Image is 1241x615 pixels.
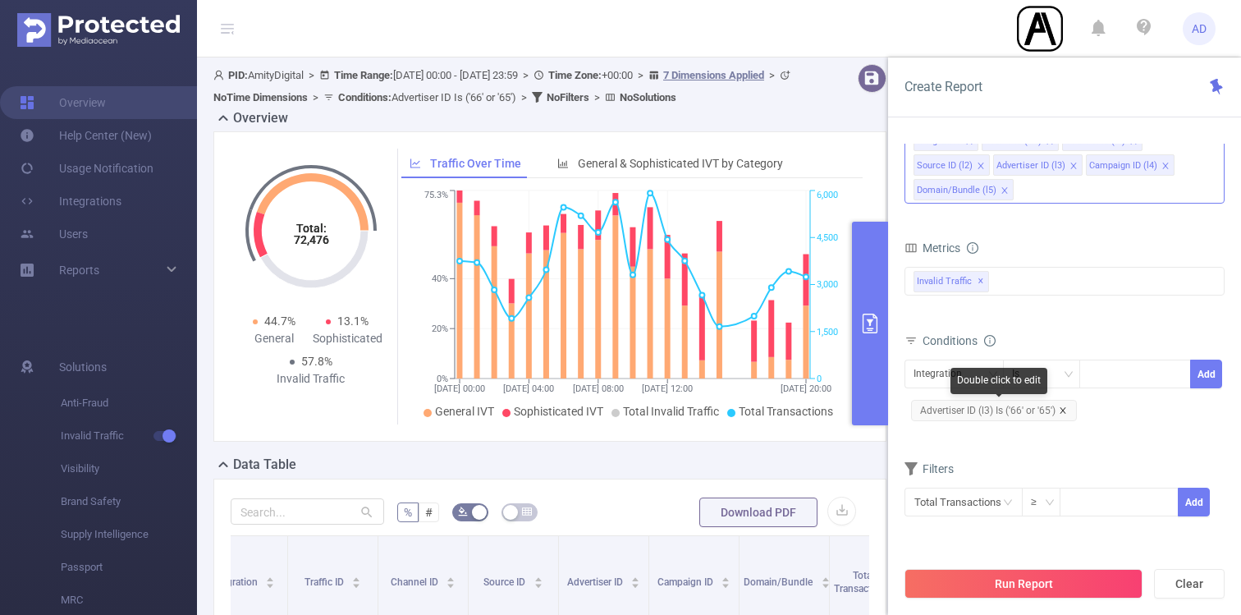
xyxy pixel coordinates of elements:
tspan: 75.3% [424,190,448,201]
span: > [308,91,323,103]
span: % [404,506,412,519]
b: PID: [228,69,248,81]
i: icon: caret-down [446,581,456,586]
div: Sort [265,575,275,585]
span: > [516,91,532,103]
tspan: [DATE] 00:00 [434,383,485,394]
li: Domain/Bundle (l5) [914,179,1014,200]
span: Advertiser ID [567,576,625,588]
i: icon: caret-up [352,575,361,580]
a: Integrations [20,185,121,218]
img: Protected Media [17,13,180,47]
a: Usage Notification [20,152,153,185]
span: Traffic ID [305,576,346,588]
i: icon: caret-down [533,581,543,586]
b: No Solutions [620,91,676,103]
div: Sort [630,575,640,585]
i: icon: caret-down [266,581,275,586]
input: Search... [231,498,384,525]
i: icon: info-circle [984,335,996,347]
span: AmityDigital [DATE] 00:00 - [DATE] 23:59 +00:00 [213,69,795,103]
span: 44.7% [264,314,295,328]
b: Conditions : [338,91,392,103]
i: icon: caret-down [821,581,830,586]
span: ✕ [978,272,984,291]
tspan: Total: [295,222,326,235]
button: Add [1178,488,1210,516]
i: icon: close [1059,406,1067,415]
span: Filters [904,462,954,475]
i: icon: close [1069,162,1078,172]
span: Domain/Bundle [744,576,815,588]
i: icon: caret-up [446,575,456,580]
div: Domain/Bundle (l5) [917,180,996,201]
div: Invalid Traffic [274,370,348,388]
span: Visibility [61,452,197,485]
div: Sort [533,575,543,585]
li: Campaign ID (l4) [1086,154,1175,176]
b: Time Range: [334,69,393,81]
a: Overview [20,86,106,119]
span: Passport [61,551,197,584]
tspan: 3,000 [817,280,838,291]
i: icon: caret-up [266,575,275,580]
span: Brand Safety [61,485,197,518]
tspan: [DATE] 12:00 [642,383,693,394]
span: Source ID [483,576,528,588]
a: Users [20,218,88,250]
i: icon: down [1045,498,1055,509]
tspan: [DATE] 04:00 [503,383,554,394]
li: Source ID (l2) [914,154,990,176]
span: Create Report [904,79,982,94]
span: Anti-Fraud [61,387,197,420]
span: Metrics [904,241,960,255]
div: Sort [721,575,730,585]
span: 57.8% [301,355,332,368]
span: Invalid Traffic [61,420,197,452]
i: icon: caret-up [721,575,730,580]
span: Advertiser ID Is ('66' or '65') [338,91,516,103]
div: Campaign ID (l4) [1089,155,1157,177]
div: General [237,330,311,347]
div: Is [1012,360,1031,388]
div: Sort [446,575,456,585]
i: icon: info-circle [967,242,978,254]
span: 13.1% [337,314,369,328]
span: General & Sophisticated IVT by Category [578,157,783,170]
span: Channel ID [391,576,441,588]
tspan: 72,476 [293,233,328,246]
span: Sophisticated IVT [514,405,603,418]
i: icon: line-chart [410,158,421,169]
span: Reports [59,264,99,277]
span: > [589,91,605,103]
i: icon: bar-chart [557,158,569,169]
i: icon: down [1064,369,1074,381]
span: > [304,69,319,81]
span: Supply Intelligence [61,518,197,551]
a: Reports [59,254,99,287]
b: No Filters [547,91,589,103]
span: Total Transactions [739,405,833,418]
span: Total Invalid Traffic [623,405,719,418]
i: icon: close [1161,162,1170,172]
tspan: 0 [817,374,822,384]
i: icon: caret-down [721,581,730,586]
i: icon: caret-up [821,575,830,580]
div: Double click to edit [950,368,1047,394]
span: AD [1192,12,1207,45]
i: icon: close [1001,186,1009,196]
div: ≥ [1031,489,1048,516]
tspan: 4,500 [817,232,838,243]
b: No Time Dimensions [213,91,308,103]
button: Clear [1154,569,1225,599]
i: icon: user [213,70,228,80]
span: Conditions [923,334,996,347]
span: > [633,69,648,81]
i: icon: caret-down [352,581,361,586]
button: Run Report [904,569,1143,599]
div: Sophisticated [311,330,385,347]
tspan: 0% [437,374,448,384]
h2: Overview [233,108,288,128]
i: icon: caret-up [631,575,640,580]
span: Total Transactions [834,570,893,594]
